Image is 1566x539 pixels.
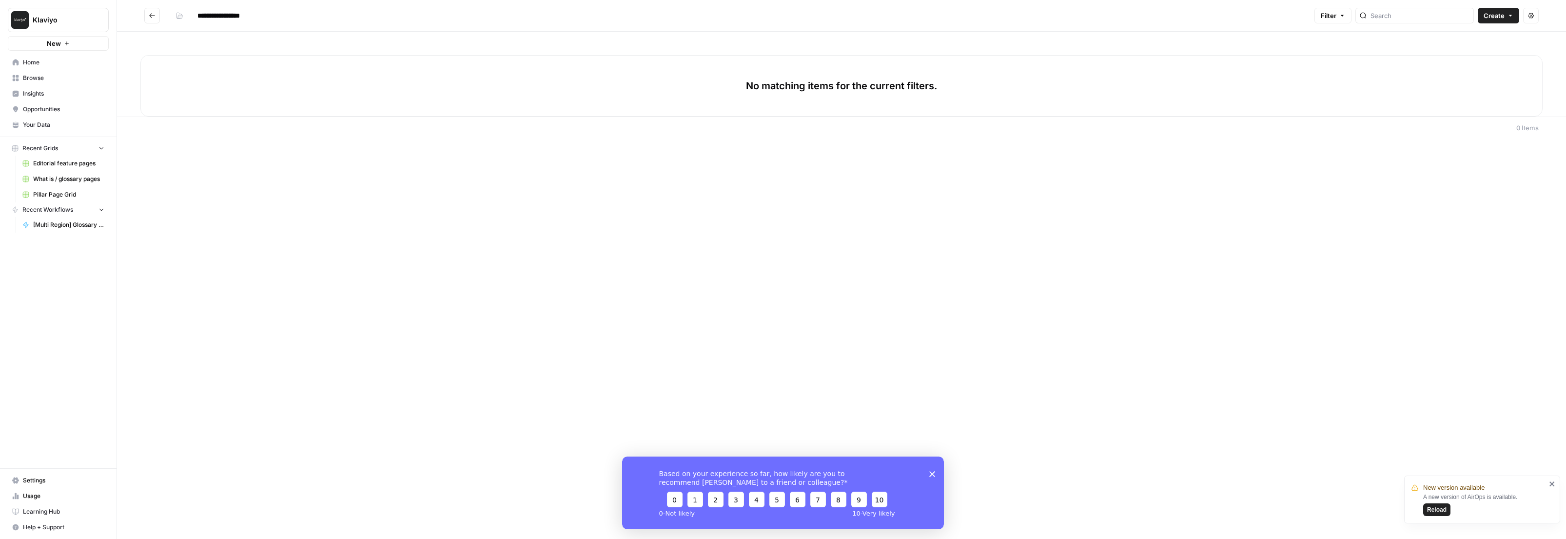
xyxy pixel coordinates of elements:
span: New version available [1423,483,1485,493]
a: [Multi Region] Glossary Page [18,217,109,233]
a: Your Data [8,117,109,133]
span: What is / glossary pages [33,175,104,183]
span: Filter [1321,11,1336,20]
button: Help + Support [8,519,109,535]
a: Browse [8,70,109,86]
button: Recent Grids [8,141,109,156]
span: Reload [1427,505,1447,514]
span: Settings [23,476,104,485]
button: Workspace: Klaviyo [8,8,109,32]
a: Learning Hub [8,504,109,519]
span: Browse [23,74,104,82]
span: Recent Grids [22,144,58,153]
a: Settings [8,473,109,488]
a: What is / glossary pages [18,171,109,187]
span: Klaviyo [33,15,92,25]
span: Usage [23,492,104,500]
a: Usage [8,488,109,504]
p: No matching items for the current filters. [746,79,937,93]
button: Create [1478,8,1519,23]
span: Pillar Page Grid [33,190,104,199]
span: Opportunities [23,105,104,114]
span: [Multi Region] Glossary Page [33,220,104,229]
button: Filter [1314,8,1351,23]
a: Pillar Page Grid [18,187,109,202]
span: New [47,39,61,48]
span: Your Data [23,120,104,129]
button: close [1549,480,1556,488]
span: Editorial feature pages [33,159,104,168]
span: Learning Hub [23,507,104,516]
a: Editorial feature pages [18,156,109,171]
button: Reload [1423,503,1450,516]
input: Search [1370,11,1469,20]
div: 0 Items [1516,123,1539,133]
div: A new version of AirOps is available. [1423,493,1546,516]
span: Recent Workflows [22,205,73,214]
a: Opportunities [8,101,109,117]
button: New [8,36,109,51]
a: Insights [8,86,109,101]
a: Home [8,55,109,70]
span: Help + Support [23,523,104,532]
img: Klaviyo Logo [11,11,29,29]
iframe: Survey from AirOps [622,457,944,529]
span: Home [23,58,104,67]
button: Recent Workflows [8,202,109,217]
button: Go back [144,8,160,23]
span: Create [1484,11,1505,20]
span: Insights [23,89,104,98]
